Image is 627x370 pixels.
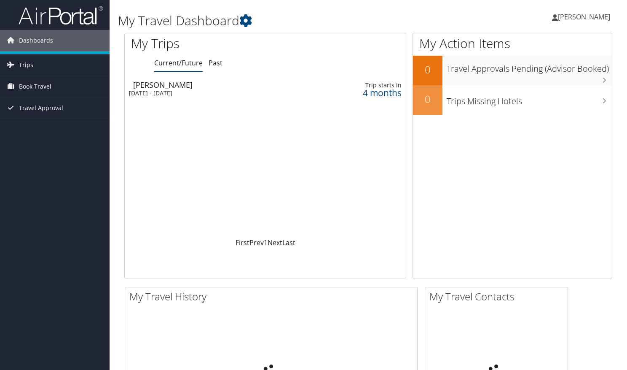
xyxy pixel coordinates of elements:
h3: Travel Approvals Pending (Advisor Booked) [447,59,612,75]
span: Book Travel [19,76,51,97]
a: 0Travel Approvals Pending (Advisor Booked) [413,56,612,85]
div: 4 months [333,89,402,97]
img: airportal-logo.png [19,5,103,25]
a: 0Trips Missing Hotels [413,85,612,115]
span: [PERSON_NAME] [558,12,610,22]
a: Past [209,58,222,68]
div: [PERSON_NAME] [133,81,305,89]
a: [PERSON_NAME] [552,4,619,30]
h2: My Travel History [129,289,417,304]
a: Prev [249,238,264,247]
span: Trips [19,54,33,76]
div: [DATE] - [DATE] [129,89,301,97]
h3: Trips Missing Hotels [447,91,612,107]
h2: My Travel Contacts [429,289,568,304]
h2: 0 [413,92,442,106]
a: 1 [264,238,268,247]
span: Travel Approval [19,97,63,119]
h1: My Action Items [413,35,612,52]
h1: My Travel Dashboard [118,12,452,30]
h2: 0 [413,62,442,77]
span: Dashboards [19,30,53,51]
h1: My Trips [131,35,282,52]
a: First [236,238,249,247]
div: Trip starts in [333,81,402,89]
a: Next [268,238,282,247]
a: Current/Future [154,58,203,68]
a: Last [282,238,295,247]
